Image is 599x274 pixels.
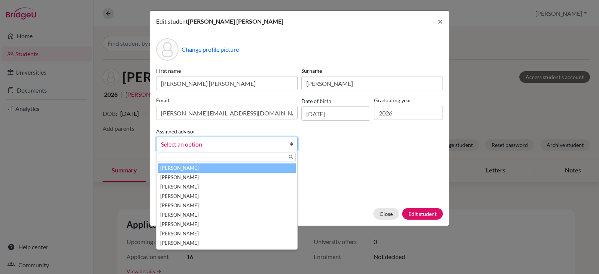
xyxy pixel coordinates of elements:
[156,18,188,25] span: Edit student
[158,238,296,248] li: [PERSON_NAME]
[158,201,296,210] li: [PERSON_NAME]
[188,18,283,25] span: [PERSON_NAME] [PERSON_NAME]
[158,163,296,173] li: [PERSON_NAME]
[373,208,399,220] button: Close
[158,192,296,201] li: [PERSON_NAME]
[301,67,443,75] label: Surname
[156,67,298,75] label: First name
[432,11,449,32] button: Close
[158,182,296,192] li: [PERSON_NAME]
[438,16,443,27] span: ×
[301,106,370,121] input: dd/mm/yyyy
[158,173,296,182] li: [PERSON_NAME]
[158,220,296,229] li: [PERSON_NAME]
[161,139,279,149] span: Select an option
[301,97,331,105] label: Date of birth
[402,208,443,220] button: Edit student
[156,38,179,61] div: Profile picture
[158,210,296,220] li: [PERSON_NAME]
[158,229,296,238] li: [PERSON_NAME]
[156,127,195,135] label: Assigned advisor
[156,96,298,104] label: Email
[374,96,443,104] label: Graduating year
[156,163,443,172] p: Parents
